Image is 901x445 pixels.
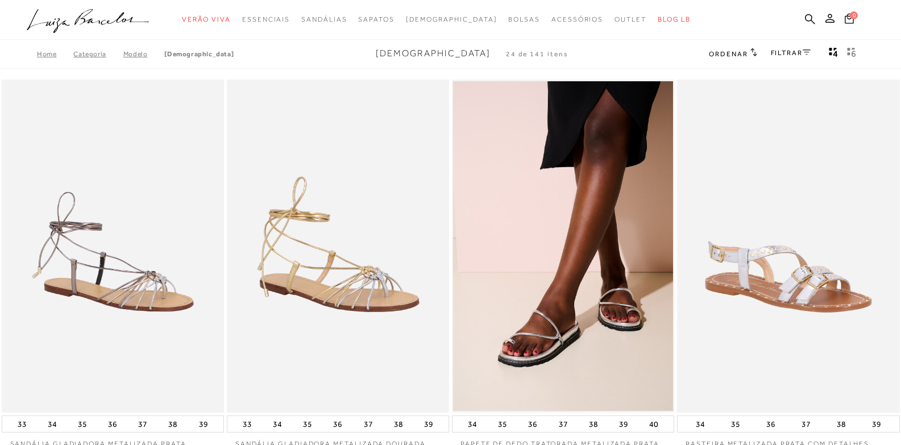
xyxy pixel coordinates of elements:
a: SANDÁLIA GLADIADORA METALIZADA DOURADA, OURO E PRATA SANDÁLIA GLADIADORA METALIZADA DOURADA, OURO... [228,81,448,411]
a: noSubCategoriesText [508,9,540,30]
button: 34 [44,416,60,432]
img: PAPETE DE DEDO TRATORADA METALIZADA PRATA [453,81,673,411]
button: 39 [616,416,632,432]
a: noSubCategoriesText [551,9,603,30]
button: 39 [196,416,211,432]
span: Ordenar [709,50,748,58]
button: 36 [105,416,121,432]
a: RASTEIRA METALIZADA PRATA COM DETALHES METÁLICOS RASTEIRA METALIZADA PRATA COM DETALHES METÁLICOS [678,81,898,411]
button: 38 [586,416,601,432]
button: 33 [14,416,30,432]
span: BLOG LB [658,15,691,23]
span: Bolsas [508,15,540,23]
a: SANDÁLIA GLADIADORA METALIZADA PRATA, DOURADO E CHUMBO SANDÁLIA GLADIADORA METALIZADA PRATA, DOUR... [3,81,223,411]
img: SANDÁLIA GLADIADORA METALIZADA PRATA, DOURADO E CHUMBO [3,81,223,411]
button: 37 [555,416,571,432]
a: noSubCategoriesText [182,9,231,30]
a: PAPETE DE DEDO TRATORADA METALIZADA PRATA PAPETE DE DEDO TRATORADA METALIZADA PRATA [453,81,673,411]
a: noSubCategoriesText [301,9,347,30]
button: 38 [391,416,406,432]
span: Verão Viva [182,15,231,23]
span: 0 [850,11,858,19]
button: 38 [833,416,849,432]
button: Mostrar 4 produtos por linha [825,47,841,61]
button: 39 [421,416,437,432]
button: 0 [841,13,857,28]
button: 37 [360,416,376,432]
a: BLOG LB [658,9,691,30]
button: 35 [300,416,315,432]
button: 36 [763,416,779,432]
button: 34 [692,416,708,432]
span: Acessórios [551,15,603,23]
img: RASTEIRA METALIZADA PRATA COM DETALHES METÁLICOS [678,81,898,411]
button: 34 [269,416,285,432]
button: 33 [239,416,255,432]
a: noSubCategoriesText [614,9,646,30]
a: [DEMOGRAPHIC_DATA] [164,50,234,58]
a: Categoria [73,50,123,58]
button: 37 [135,416,151,432]
a: noSubCategoriesText [242,9,290,30]
button: 40 [646,416,662,432]
span: Sapatos [358,15,394,23]
button: gridText6Desc [844,47,860,61]
a: noSubCategoriesText [358,9,394,30]
button: 36 [525,416,541,432]
a: noSubCategoriesText [406,9,497,30]
a: FILTRAR [771,49,811,57]
a: Modelo [123,50,165,58]
span: [DEMOGRAPHIC_DATA] [376,48,491,59]
button: 35 [74,416,90,432]
button: 34 [464,416,480,432]
span: Outlet [614,15,646,23]
img: SANDÁLIA GLADIADORA METALIZADA DOURADA, OURO E PRATA [228,81,448,411]
span: 24 de 141 itens [506,50,568,58]
a: Home [37,50,73,58]
button: 35 [495,416,510,432]
button: 39 [869,416,885,432]
span: [DEMOGRAPHIC_DATA] [406,15,497,23]
button: 35 [728,416,744,432]
span: Sandálias [301,15,347,23]
button: 36 [330,416,346,432]
button: 37 [798,416,814,432]
button: 38 [165,416,181,432]
span: Essenciais [242,15,290,23]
